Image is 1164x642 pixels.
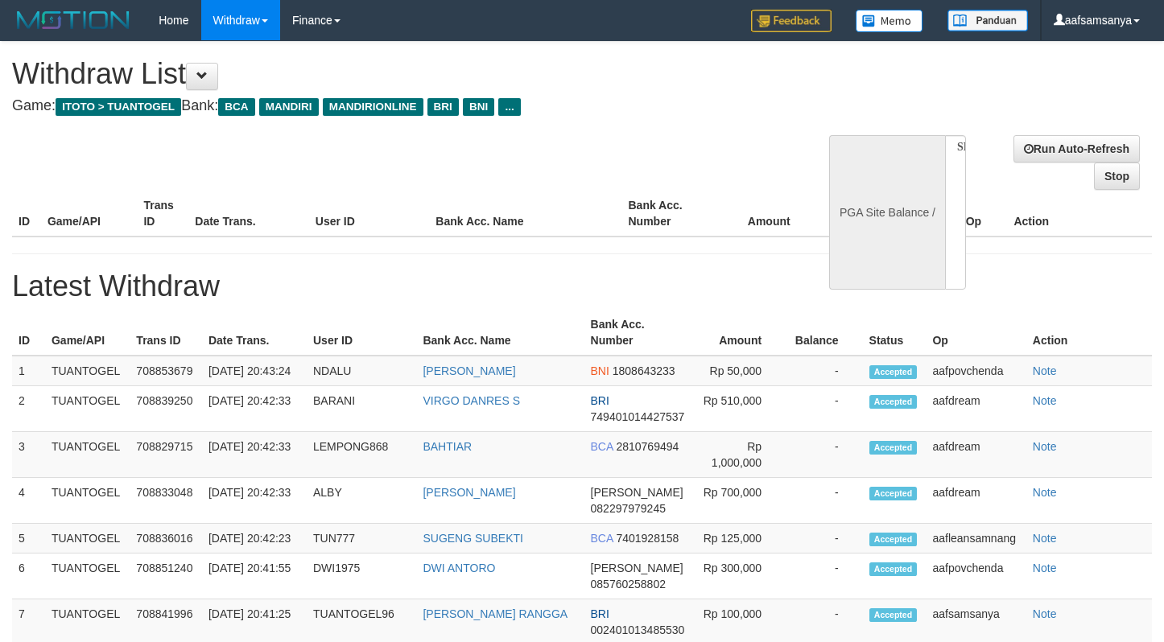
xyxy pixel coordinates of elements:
span: 085760258802 [591,578,666,591]
td: TUANTOGEL [45,356,130,386]
a: BAHTIAR [423,440,472,453]
span: BNI [463,98,494,116]
span: Accepted [869,395,918,409]
td: 5 [12,524,45,554]
td: TUN777 [307,524,416,554]
th: Bank Acc. Name [416,310,584,356]
th: User ID [307,310,416,356]
span: 2810769494 [616,440,679,453]
img: MOTION_logo.png [12,8,134,32]
span: [PERSON_NAME] [591,562,683,574]
td: - [786,356,862,386]
td: [DATE] 20:42:33 [202,386,307,432]
td: - [786,554,862,599]
th: Date Trans. [202,310,307,356]
th: Balance [815,191,903,237]
td: - [786,524,862,554]
img: panduan.png [947,10,1028,31]
span: Accepted [869,441,918,455]
td: 2 [12,386,45,432]
td: 708839250 [130,386,202,432]
td: ALBY [307,478,416,524]
td: Rp 50,000 [696,356,786,386]
td: NDALU [307,356,416,386]
td: TUANTOGEL [45,432,130,478]
td: [DATE] 20:42:33 [202,432,307,478]
td: [DATE] 20:42:33 [202,478,307,524]
td: 3 [12,432,45,478]
td: TUANTOGEL [45,554,130,599]
td: aafdream [926,386,1026,432]
td: 6 [12,554,45,599]
div: PGA Site Balance / [829,135,945,290]
span: BCA [591,440,613,453]
span: BCA [218,98,254,116]
span: ... [498,98,520,116]
td: - [786,478,862,524]
td: Rp 1,000,000 [696,432,786,478]
span: ITOTO > TUANTOGEL [56,98,181,116]
a: [PERSON_NAME] [423,364,515,377]
a: Note [1033,364,1057,377]
td: Rp 510,000 [696,386,786,432]
span: BNI [591,364,609,377]
th: Bank Acc. Number [621,191,718,237]
td: TUANTOGEL [45,478,130,524]
th: Balance [786,310,862,356]
a: Note [1033,532,1057,545]
th: Game/API [45,310,130,356]
td: aafpovchenda [926,356,1026,386]
span: BRI [591,607,609,620]
span: 082297979245 [591,502,666,515]
td: [DATE] 20:42:23 [202,524,307,554]
a: Note [1033,394,1057,407]
td: LEMPONG868 [307,432,416,478]
th: ID [12,191,41,237]
td: 1 [12,356,45,386]
span: 749401014427537 [591,410,685,423]
td: BARANI [307,386,416,432]
th: Bank Acc. Name [429,191,621,237]
td: 708829715 [130,432,202,478]
th: ID [12,310,45,356]
a: [PERSON_NAME] RANGGA [423,607,568,620]
td: 708851240 [130,554,202,599]
th: User ID [309,191,430,237]
th: Trans ID [130,310,202,356]
span: BRI [427,98,459,116]
td: Rp 300,000 [696,554,786,599]
td: TUANTOGEL [45,386,130,432]
span: BRI [591,394,609,407]
th: Trans ID [137,191,188,237]
th: Action [1007,191,1152,237]
th: Action [1026,310,1152,356]
a: [PERSON_NAME] [423,486,515,499]
td: TUANTOGEL [45,524,130,554]
td: Rp 125,000 [696,524,786,554]
span: Accepted [869,608,918,622]
td: aafpovchenda [926,554,1026,599]
a: Run Auto-Refresh [1013,135,1140,163]
span: 1808643233 [613,364,675,377]
a: VIRGO DANRES S [423,394,520,407]
span: MANDIRI [259,98,319,116]
td: DWI1975 [307,554,416,599]
td: 708853679 [130,356,202,386]
span: 002401013485530 [591,623,685,636]
th: Date Trans. [188,191,309,237]
td: 4 [12,478,45,524]
img: Button%20Memo.svg [856,10,923,32]
span: Accepted [869,487,918,500]
a: SUGENG SUBEKTI [423,532,522,545]
th: Game/API [41,191,138,237]
h1: Withdraw List [12,58,760,90]
a: Note [1033,607,1057,620]
th: Op [926,310,1026,356]
img: Feedback.jpg [751,10,832,32]
td: aafleansamnang [926,524,1026,554]
td: aafdream [926,478,1026,524]
td: [DATE] 20:41:55 [202,554,307,599]
td: 708836016 [130,524,202,554]
span: Accepted [869,365,918,379]
th: Op [960,191,1008,237]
